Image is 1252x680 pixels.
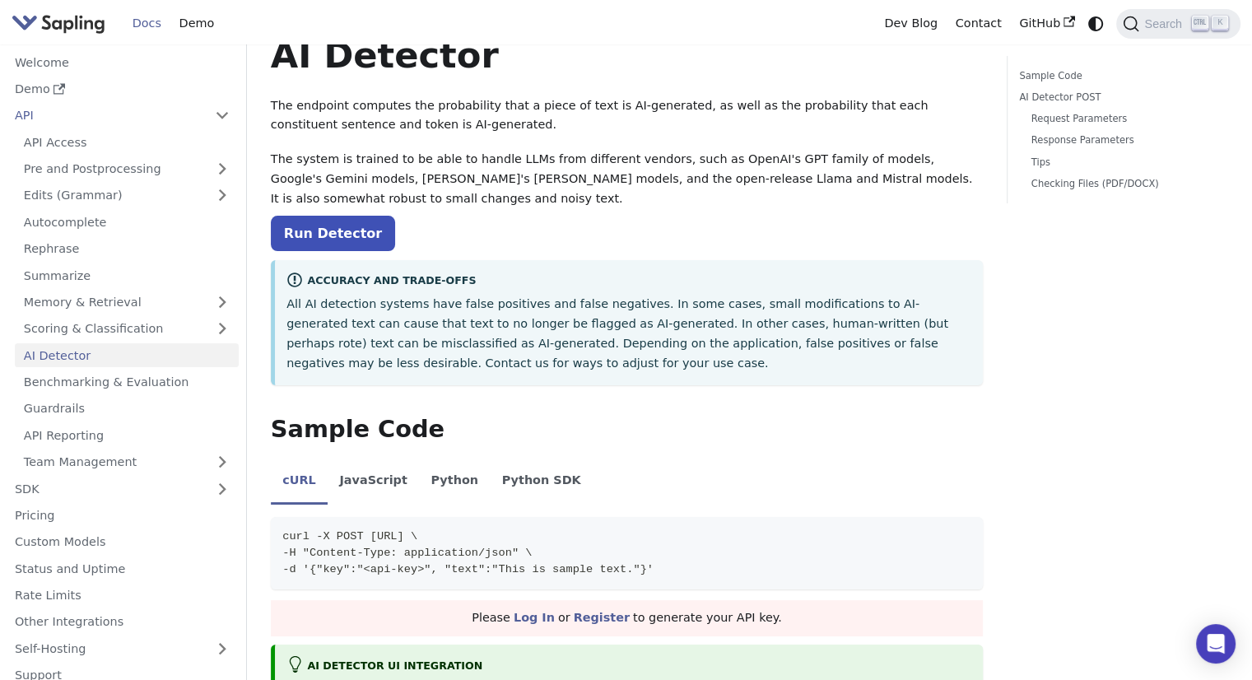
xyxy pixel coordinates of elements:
[206,104,239,128] button: Collapse sidebar category 'API'
[6,50,239,74] a: Welcome
[6,636,239,660] a: Self-Hosting
[947,11,1011,36] a: Contact
[286,272,971,291] div: Accuracy and Trade-offs
[282,547,532,559] span: -H "Content-Type: application/json" \
[271,216,395,251] a: Run Detector
[271,33,983,77] h1: AI Detector
[170,11,223,36] a: Demo
[6,557,239,580] a: Status and Uptime
[15,130,239,154] a: API Access
[271,415,983,445] h2: Sample Code
[1019,68,1222,84] a: Sample Code
[6,584,239,608] a: Rate Limits
[271,459,328,505] li: cURL
[1196,624,1236,664] div: Open Intercom Messenger
[282,530,417,543] span: curl -X POST [URL] \
[271,96,983,136] p: The endpoint computes the probability that a piece of text is AI-generated, as well as the probab...
[12,12,111,35] a: Sapling.ai
[271,150,983,208] p: The system is trained to be able to handle LLMs from different vendors, such as OpenAI's GPT fami...
[15,317,239,341] a: Scoring & Classification
[328,459,419,505] li: JavaScript
[490,459,593,505] li: Python SDK
[15,184,239,207] a: Edits (Grammar)
[271,600,983,636] div: Please or to generate your API key.
[1031,176,1217,192] a: Checking Files (PDF/DOCX)
[15,237,239,261] a: Rephrase
[286,295,971,373] p: All AI detection systems have false positives and false negatives. In some cases, small modificat...
[514,611,555,624] a: Log In
[6,504,239,528] a: Pricing
[1212,16,1228,30] kbd: K
[574,611,630,624] a: Register
[875,11,946,36] a: Dev Blog
[6,610,239,634] a: Other Integrations
[206,477,239,501] button: Expand sidebar category 'SDK'
[6,104,206,128] a: API
[1010,11,1083,36] a: GitHub
[15,263,239,287] a: Summarize
[15,423,239,447] a: API Reporting
[15,450,239,474] a: Team Management
[15,157,239,181] a: Pre and Postprocessing
[1116,9,1240,39] button: Search (Ctrl+K)
[1084,12,1108,35] button: Switch between dark and light mode (currently system mode)
[1031,155,1217,170] a: Tips
[1019,90,1222,105] a: AI Detector POST
[6,530,239,554] a: Custom Models
[282,563,654,575] span: -d '{"key":"<api-key>", "text":"This is sample text."}'
[1031,133,1217,148] a: Response Parameters
[1139,17,1192,30] span: Search
[15,291,239,314] a: Memory & Retrieval
[15,210,239,234] a: Autocomplete
[286,656,971,676] div: AI Detector UI integration
[15,370,239,394] a: Benchmarking & Evaluation
[1031,111,1217,127] a: Request Parameters
[419,459,490,505] li: Python
[15,343,239,367] a: AI Detector
[15,397,239,421] a: Guardrails
[12,12,105,35] img: Sapling.ai
[6,77,239,101] a: Demo
[123,11,170,36] a: Docs
[6,477,206,501] a: SDK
